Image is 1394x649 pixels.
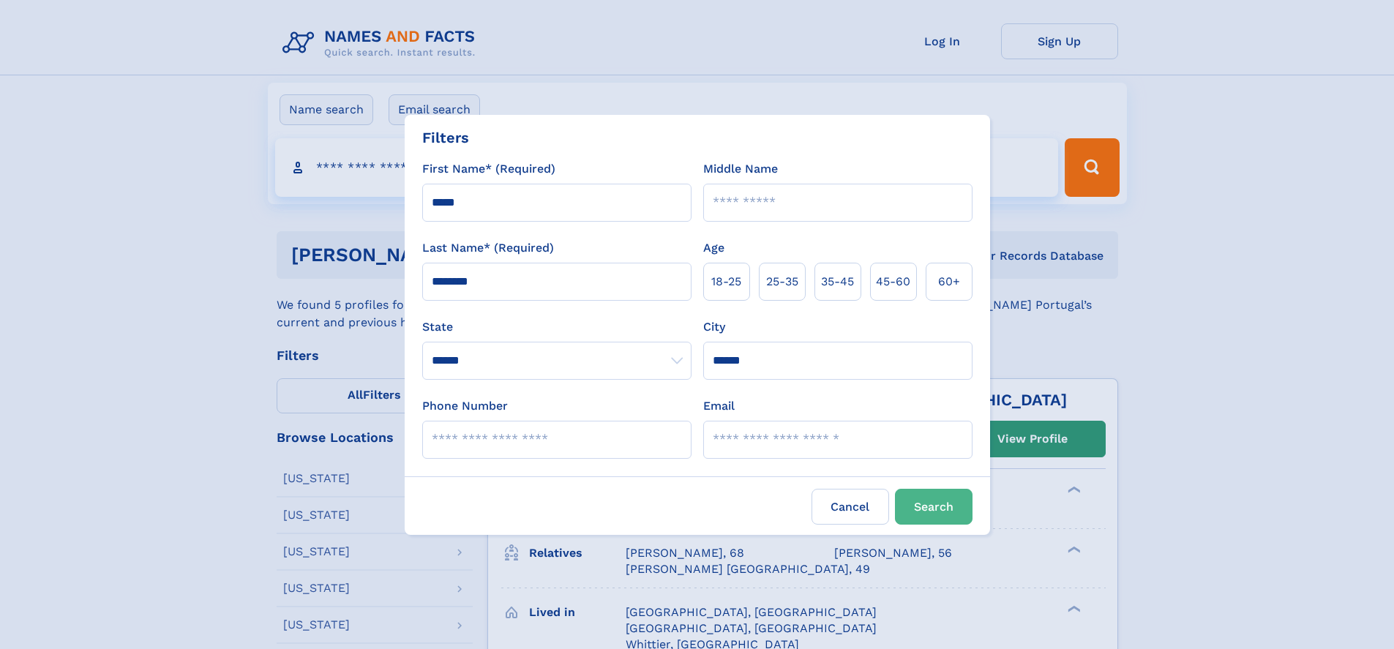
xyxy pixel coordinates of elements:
[422,397,508,415] label: Phone Number
[766,273,798,290] span: 25‑35
[703,160,778,178] label: Middle Name
[895,489,973,525] button: Search
[821,273,854,290] span: 35‑45
[876,273,910,290] span: 45‑60
[422,160,555,178] label: First Name* (Required)
[938,273,960,290] span: 60+
[703,239,724,257] label: Age
[703,318,725,336] label: City
[422,318,692,336] label: State
[422,127,469,149] div: Filters
[711,273,741,290] span: 18‑25
[812,489,889,525] label: Cancel
[422,239,554,257] label: Last Name* (Required)
[703,397,735,415] label: Email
